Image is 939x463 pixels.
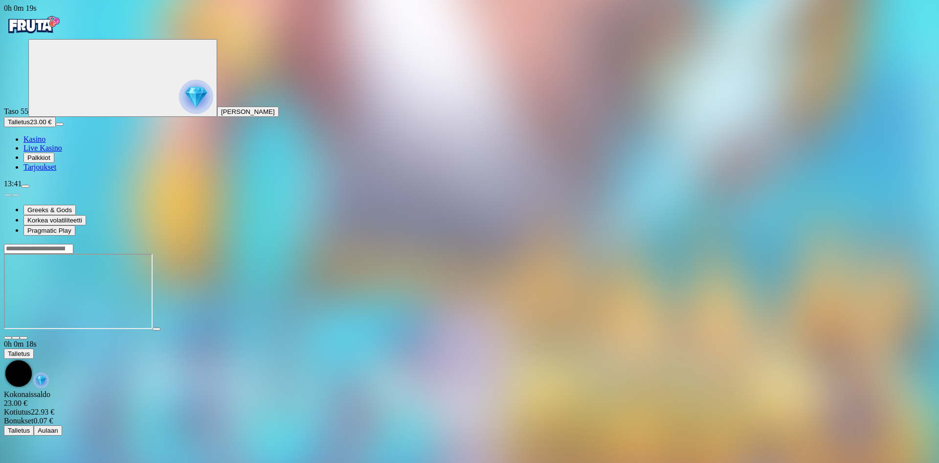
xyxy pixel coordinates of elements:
[4,179,22,188] span: 13:41
[4,13,63,37] img: Fruta
[8,427,30,434] span: Talletus
[27,217,82,224] span: Korkea volatiliteetti
[221,108,275,115] span: [PERSON_NAME]
[56,123,64,126] button: menu
[20,336,27,339] button: fullscreen icon
[28,39,217,117] button: reward progress
[27,227,71,234] span: Pragmatic Play
[23,225,75,236] button: Pragmatic Play
[4,425,34,436] button: Talletus
[23,144,62,152] span: Live Kasino
[23,215,86,225] button: Korkea volatiliteetti
[27,206,72,214] span: Greeks & Gods
[4,13,935,172] nav: Primary
[22,185,29,188] button: menu
[23,153,54,163] button: reward iconPalkkiot
[4,340,935,390] div: Game menu
[34,425,62,436] button: Aulaan
[4,349,34,359] button: Talletus
[153,328,160,331] button: play icon
[4,254,153,329] iframe: Zeus vs Hades - Gods of War
[23,135,45,143] span: Kasino
[38,427,58,434] span: Aulaan
[217,107,279,117] button: [PERSON_NAME]
[179,80,213,114] img: reward progress
[4,4,37,12] span: user session time
[4,417,935,425] div: 0.07 €
[12,194,20,197] button: next slide
[4,117,56,127] button: Talletusplus icon23.00 €
[4,340,37,348] span: user session time
[23,205,76,215] button: Greeks & Gods
[23,135,45,143] a: diamond iconKasino
[23,163,56,171] span: Tarjoukset
[4,399,935,408] div: 23.00 €
[4,390,935,408] div: Kokonaissaldo
[23,163,56,171] a: gift-inverted iconTarjoukset
[8,350,30,357] span: Talletus
[8,118,30,126] span: Talletus
[4,417,33,425] span: Bonukset
[4,107,28,115] span: Taso 55
[4,336,12,339] button: close icon
[4,408,31,416] span: Kotiutus
[12,336,20,339] button: chevron-down icon
[4,244,73,254] input: Search
[33,373,49,388] img: reward-icon
[30,118,51,126] span: 23.00 €
[4,30,63,39] a: Fruta
[4,194,12,197] button: prev slide
[23,144,62,152] a: poker-chip iconLive Kasino
[27,154,50,161] span: Palkkiot
[4,390,935,436] div: Game menu content
[4,408,935,417] div: 22.93 €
